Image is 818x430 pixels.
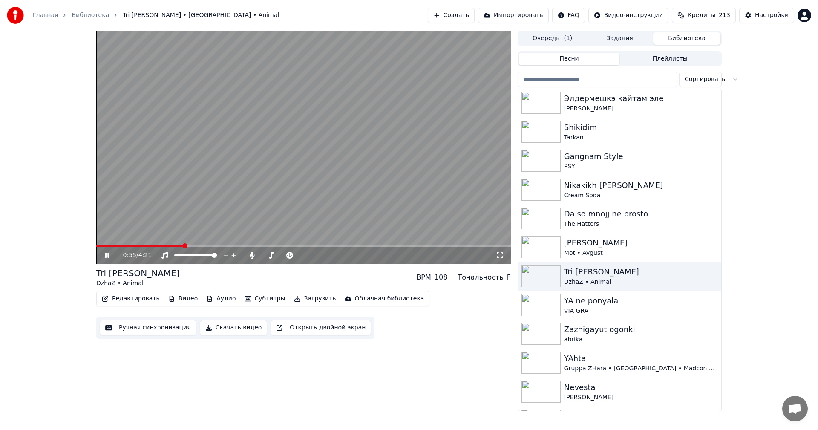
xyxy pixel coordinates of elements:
span: 4:21 [138,251,152,260]
button: Видео-инструкции [588,8,668,23]
div: Gruppa ZHara • [GEOGRAPHIC_DATA] • Madcon • [PERSON_NAME] [564,364,718,373]
div: VIA GRA [564,307,718,315]
button: Задания [586,32,654,45]
span: 0:55 [123,251,136,260]
div: Тональность [458,272,503,283]
button: Библиотека [653,32,720,45]
span: Кредиты [688,11,715,20]
button: Аудио [203,293,239,305]
button: Создать [428,8,475,23]
nav: breadcrumb [32,11,279,20]
div: Nikakikh [PERSON_NAME] [564,179,718,191]
div: Облачная библиотека [355,294,424,303]
div: PSY [564,162,718,171]
div: BPM [416,272,431,283]
div: 108 [435,272,448,283]
div: DzhaZ • Animal [564,278,718,286]
a: Библиотека [72,11,109,20]
div: Gangnam Style [564,150,718,162]
button: Загрузить [291,293,340,305]
span: Tri [PERSON_NAME] • [GEOGRAPHIC_DATA] • Animal [123,11,279,20]
div: YA ne ponyala [564,295,718,307]
div: F [507,272,511,283]
span: ( 1 ) [564,34,572,43]
a: Открытый чат [782,396,808,421]
button: FAQ [552,8,585,23]
button: Редактировать [98,293,163,305]
div: YAhta [564,352,718,364]
span: Сортировать [685,75,725,84]
div: The Hatters [564,220,718,228]
div: Ojj mama shika dam [564,410,718,422]
div: Mot • Avgust [564,249,718,257]
div: Cream Soda [564,191,718,200]
div: Nevesta [564,381,718,393]
span: 213 [719,11,730,20]
div: Tri [PERSON_NAME] [564,266,718,278]
button: Субтитры [241,293,289,305]
div: [PERSON_NAME] [564,393,718,402]
div: Shikidim [564,121,718,133]
div: / [123,251,144,260]
div: DzhaZ • Animal [96,279,180,288]
div: Tri [PERSON_NAME] [96,267,180,279]
button: Скачать видео [200,320,268,335]
button: Очередь [519,32,586,45]
div: Da so mnojj ne prosto [564,208,718,220]
button: Кредиты213 [672,8,736,23]
div: [PERSON_NAME] [564,237,718,249]
div: [PERSON_NAME] [564,104,718,113]
div: Zazhigayut ogonki [564,323,718,335]
a: Главная [32,11,58,20]
div: Tarkan [564,133,718,142]
img: youka [7,7,24,24]
button: Видео [165,293,202,305]
button: Песни [519,53,620,65]
button: Импортировать [478,8,549,23]
div: abrika [564,335,718,344]
div: Настройки [755,11,789,20]
div: Элдермешкэ кайтам эле [564,92,718,104]
button: Ручная синхронизация [100,320,196,335]
button: Настройки [739,8,794,23]
button: Плейлисты [619,53,720,65]
button: Открыть двойной экран [271,320,371,335]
